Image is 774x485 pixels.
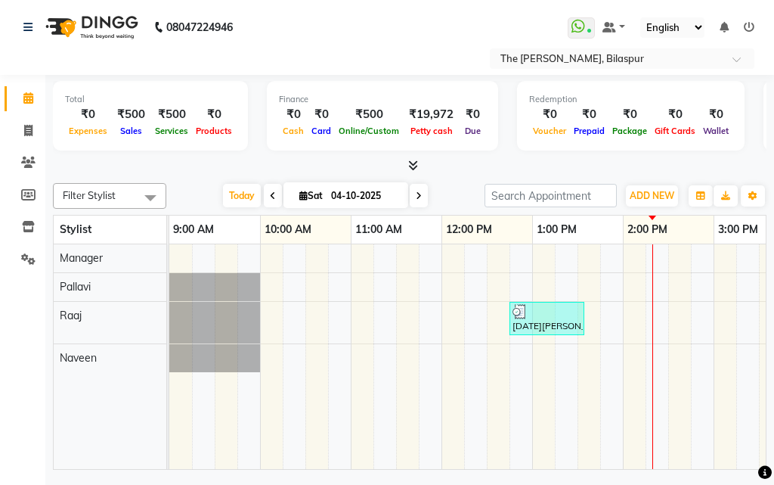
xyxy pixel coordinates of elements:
span: Pallavi [60,280,91,294]
div: ₹0 [192,106,236,123]
div: ₹0 [608,106,651,123]
span: Petty cash [407,126,457,136]
a: 12:00 PM [442,219,496,241]
a: 9:00 AM [169,219,218,241]
span: Online/Custom [335,126,403,136]
a: 10:00 AM [261,219,315,241]
img: logo [39,6,142,48]
span: Package [608,126,651,136]
div: ₹500 [335,106,403,123]
span: Gift Cards [651,126,699,136]
a: 3:00 PM [714,219,762,241]
div: ₹500 [111,106,151,123]
div: Total [65,93,236,106]
span: Sat [296,190,327,201]
span: Voucher [529,126,570,136]
div: ₹0 [308,106,335,123]
span: Raaj [60,309,82,322]
div: ₹0 [651,106,699,123]
div: ₹0 [460,106,486,123]
div: Redemption [529,93,732,106]
input: Search Appointment [485,184,617,207]
span: Today [223,184,261,207]
span: Stylist [60,222,91,236]
div: Finance [279,93,486,106]
div: ₹0 [699,106,732,123]
span: Filter Stylist [63,189,116,201]
a: 1:00 PM [533,219,580,241]
input: 2025-10-04 [327,185,402,207]
span: Products [192,126,236,136]
a: 11:00 AM [351,219,406,241]
a: 2:00 PM [624,219,671,241]
div: ₹0 [65,106,111,123]
div: ₹0 [570,106,608,123]
span: Due [461,126,485,136]
span: Services [151,126,192,136]
span: ADD NEW [630,190,674,201]
span: Prepaid [570,126,608,136]
span: Cash [279,126,308,136]
div: [DATE][PERSON_NAME], TK01, 12:45 PM-01:35 PM, Hair Essentials - Men Haircut Creative stylist,Hair... [511,304,583,333]
div: ₹0 [529,106,570,123]
span: Wallet [699,126,732,136]
b: 08047224946 [166,6,233,48]
span: Sales [116,126,146,136]
div: ₹500 [151,106,192,123]
div: ₹19,972 [403,106,460,123]
span: Expenses [65,126,111,136]
div: ₹0 [279,106,308,123]
button: ADD NEW [626,185,678,207]
span: Manager [60,251,103,265]
span: Naveen [60,351,97,365]
span: Card [308,126,335,136]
